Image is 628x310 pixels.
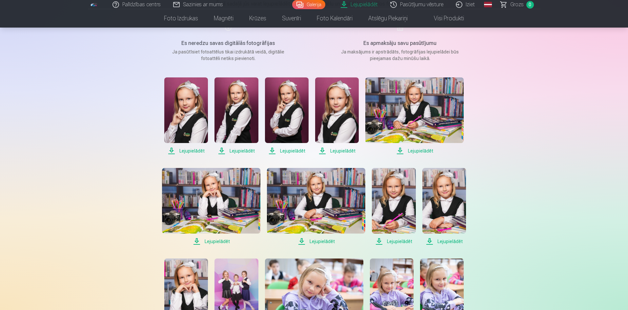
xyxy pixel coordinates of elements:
[415,9,472,28] a: Visi produkti
[360,9,415,28] a: Atslēgu piekariņi
[162,168,260,245] a: Lejupielādēt
[365,147,464,155] span: Lejupielādēt
[267,238,365,245] span: Lejupielādēt
[309,9,360,28] a: Foto kalendāri
[274,9,309,28] a: Suvenīri
[164,147,208,155] span: Lejupielādēt
[265,147,309,155] span: Lejupielādēt
[338,49,462,62] p: Ja maksājums ir apstrādāts, fotogrāfijas lejupielādei būs pieejamas dažu minūšu laikā.
[206,9,241,28] a: Magnēti
[91,3,98,7] img: /fa1
[510,1,524,9] span: Grozs
[338,39,462,47] h5: Es apmaksāju savu pasūtījumu
[315,147,359,155] span: Lejupielādēt
[166,39,291,47] h5: Es neredzu savas digitālās fotogrāfijas
[267,168,365,245] a: Lejupielādēt
[265,77,309,155] a: Lejupielādēt
[156,9,206,28] a: Foto izdrukas
[164,77,208,155] a: Lejupielādēt
[214,77,258,155] a: Lejupielādēt
[162,238,260,245] span: Lejupielādēt
[422,168,466,245] a: Lejupielādēt
[241,9,274,28] a: Krūzes
[372,238,415,245] span: Lejupielādēt
[422,238,466,245] span: Lejupielādēt
[166,49,291,62] p: Ja pasūtīsiet fotoattēlus tikai izdrukātā veidā, digitālie fotoattēli netiks pievienoti.
[214,147,258,155] span: Lejupielādēt
[372,168,415,245] a: Lejupielādēt
[315,77,359,155] a: Lejupielādēt
[526,1,534,9] span: 0
[365,77,464,155] a: Lejupielādēt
